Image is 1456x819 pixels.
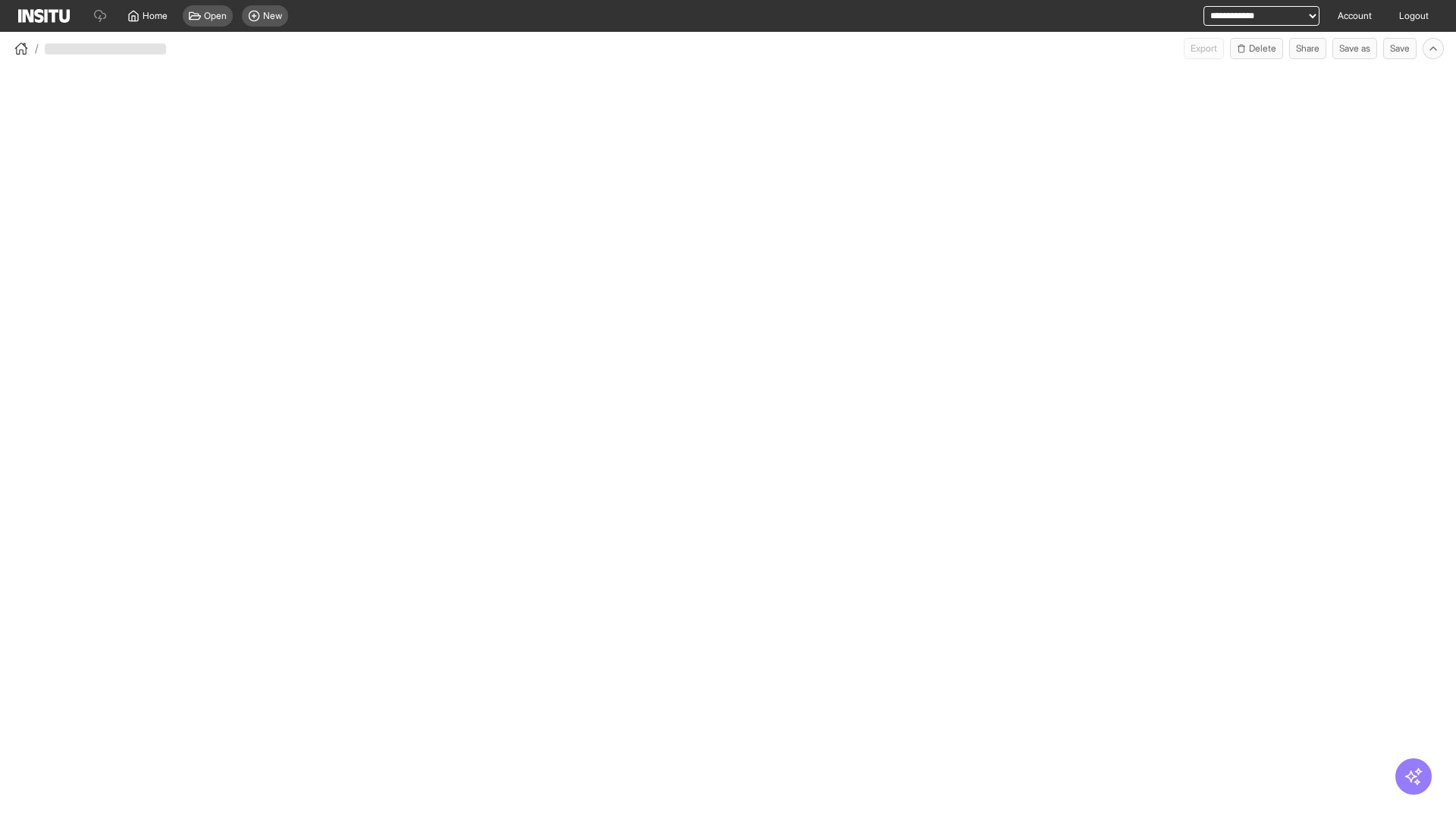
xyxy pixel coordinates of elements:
[1184,38,1224,59] span: Can currently only export from Insights reports.
[263,10,282,22] span: New
[1332,38,1377,59] button: Save as
[1289,38,1326,59] button: Share
[1230,38,1283,59] button: Delete
[1383,38,1417,59] button: Save
[1184,38,1224,59] button: Export
[204,10,227,22] span: Open
[35,41,39,56] span: /
[143,10,168,22] span: Home
[12,39,39,58] button: /
[18,9,70,23] img: Logo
